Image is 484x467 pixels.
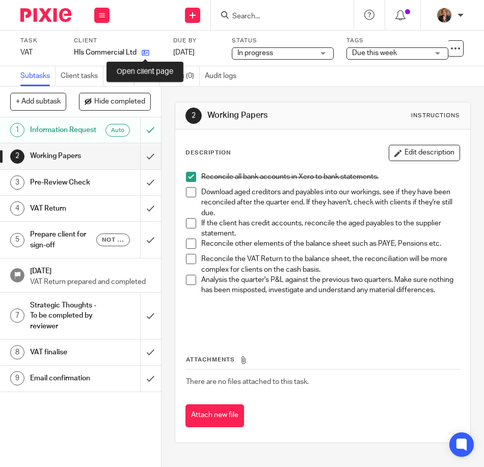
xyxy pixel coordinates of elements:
[237,49,273,57] span: In progress
[10,123,24,137] div: 1
[30,264,151,276] h1: [DATE]
[30,227,97,253] h1: Prepare client for sign-off
[389,145,460,161] button: Edit description
[352,49,397,57] span: Due this week
[185,108,202,124] div: 2
[201,172,460,182] p: Reconcile all bank accounts in Xero to bank statements.
[30,122,97,138] h1: Information Request
[105,124,130,137] div: Auto
[201,239,460,249] p: Reconcile other elements of the balance sheet such as PAYE, Pensions etc.
[94,98,145,106] span: Hide completed
[20,47,61,58] div: VAT
[185,404,244,427] button: Attach new file
[10,201,24,216] div: 4
[30,148,97,164] h1: Working Papers
[109,66,135,86] a: Emails
[30,345,97,360] h1: VAT finalise
[102,236,124,244] span: Not yet sent
[74,47,137,58] p: Hls Commercial Ltd
[10,149,24,164] div: 2
[30,298,97,334] h1: Strategic Thoughts - To be completed by reviewer
[30,371,97,386] h1: Email confirmation
[165,66,200,86] a: Notes (0)
[10,371,24,385] div: 9
[30,277,151,287] p: VAT Return prepared and completed
[173,37,219,45] label: Due by
[207,110,344,121] h1: Working Papers
[411,112,460,120] div: Instructions
[231,12,323,21] input: Search
[201,218,460,239] p: If the client has credit accounts, reconcile the aged payables to the supplier statement.
[20,66,56,86] a: Subtasks
[10,175,24,190] div: 3
[436,7,452,23] img: WhatsApp%20Image%202025-04-23%20at%2010.20.30_16e186ec.jpg
[185,149,231,157] p: Description
[30,201,97,216] h1: VAT Return
[201,275,460,296] p: Analysis the quarter's P&L against the previous two quarters. Make sure nothing has been misposte...
[61,66,103,86] a: Client tasks
[140,66,160,86] a: Files
[201,187,460,218] p: Download aged creditors and payables into our workings, see if they have been reconciled after th...
[74,37,163,45] label: Client
[186,357,235,362] span: Attachments
[10,93,66,110] button: + Add subtask
[201,254,460,275] p: Reconcile the VAT Return to the balance sheet, the reconciliation will be more complex for client...
[346,37,448,45] label: Tags
[10,345,24,359] div: 8
[79,93,151,110] button: Hide completed
[10,308,24,323] div: 7
[173,49,195,56] span: [DATE]
[10,233,24,247] div: 5
[232,37,334,45] label: Status
[20,37,61,45] label: Task
[186,378,309,385] span: There are no files attached to this task.
[205,66,241,86] a: Audit logs
[30,175,97,190] h1: Pre-Review Check
[20,8,71,22] img: Pixie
